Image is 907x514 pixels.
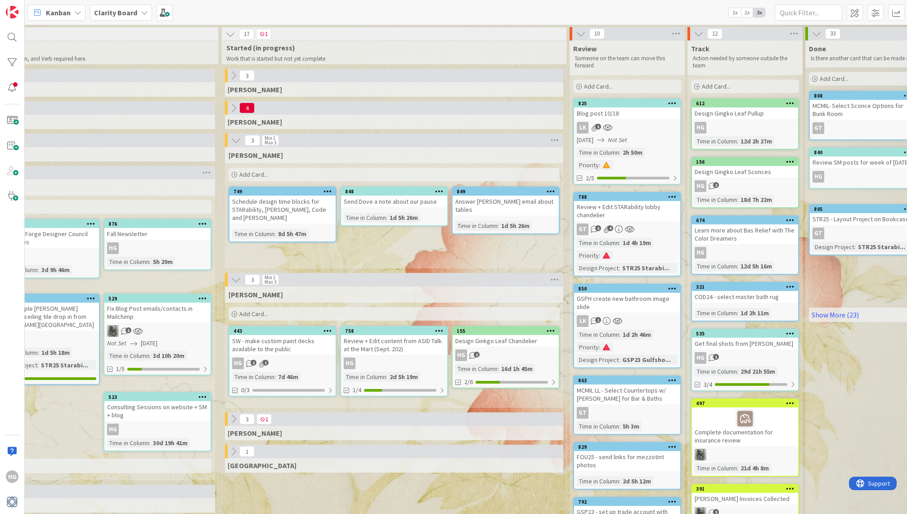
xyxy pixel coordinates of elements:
[229,327,336,335] div: 443
[256,414,272,425] span: 1
[453,188,559,196] div: 849
[577,135,593,145] span: [DATE]
[577,160,599,170] div: Priority
[575,55,679,70] p: Someone on the team can move this forward
[341,188,447,207] div: 848Send Dove a note about our pause
[599,250,600,260] span: :
[233,328,336,334] div: 443
[107,325,119,337] img: PA
[232,229,274,239] div: Time in Column
[738,261,774,271] div: 12d 5h 16m
[574,193,680,201] div: 788
[695,449,706,460] img: PA
[239,29,254,40] span: 17
[619,147,620,157] span: :
[245,274,260,285] span: 3
[620,355,673,365] div: GSP23 Gulfsho...
[696,400,798,407] div: 497
[341,327,447,355] div: 758Review + Edit content from ASID Talk at the Mart (Sept. 202)
[239,170,268,179] span: Add Card...
[620,147,645,157] div: 2h 50m
[692,330,798,338] div: 535
[453,327,559,335] div: 155
[6,496,18,508] img: avatar
[229,290,283,299] span: Hannah
[692,485,798,493] div: 391
[107,424,119,435] div: HG
[738,195,774,205] div: 18d 7h 22m
[738,463,771,473] div: 21d 4h 8m
[386,213,387,223] span: :
[239,414,255,425] span: 3
[695,352,706,364] div: HG
[344,372,386,382] div: Time in Column
[738,136,774,146] div: 12d 2h 27m
[149,257,151,267] span: :
[38,348,39,358] span: :
[695,463,737,473] div: Time in Column
[455,364,498,374] div: Time in Column
[574,451,680,471] div: FOU25 - send links for mezzotint photos
[341,196,447,207] div: Send Dove a note about our pause
[265,280,276,284] div: Max 3
[696,100,798,107] div: 612
[6,6,18,18] img: Visit kanbanzone.com
[574,122,680,134] div: LK
[695,367,737,376] div: Time in Column
[574,443,680,471] div: 829FOU25 - send links for mezzotint photos
[619,330,620,340] span: :
[226,43,555,52] span: Started (in progress)
[702,82,731,90] span: Add Card...
[595,317,601,323] span: 1
[577,263,619,273] div: Design Project
[104,393,211,421] div: 523Consulting Sessions on website + SM + blog
[692,216,798,224] div: 674
[607,225,613,231] span: 4
[229,188,336,196] div: 749
[692,283,798,303] div: 321COD24 - select master bath rug
[696,159,798,165] div: 156
[693,55,797,70] p: Action needed by someone outside the team
[695,261,737,271] div: Time in Column
[692,99,798,119] div: 612Design Gingko Leaf Pullup
[820,75,849,83] span: Add Card...
[695,247,706,259] div: HG
[692,283,798,291] div: 321
[692,247,798,259] div: HG
[619,263,620,273] span: :
[499,364,535,374] div: 16d 1h 45m
[813,171,824,183] div: HG
[499,221,532,231] div: 1d 5h 26m
[695,308,737,318] div: Time in Column
[696,217,798,223] div: 674
[813,242,854,252] div: Design Project
[692,493,798,505] div: [PERSON_NAME] Invoices Collected
[620,330,653,340] div: 1d 2h 46m
[344,358,355,369] div: HG
[94,8,137,17] b: Clarity Board
[578,100,680,107] div: 825
[574,193,680,221] div: 788Review + Edit STARability lobby chandelier
[232,372,274,382] div: Time in Column
[46,7,71,18] span: Kanban
[695,136,737,146] div: Time in Column
[239,310,268,318] span: Add Card...
[753,8,765,17] span: 3x
[104,393,211,401] div: 523
[226,55,556,63] p: Work that is started but not yet complete
[228,117,282,126] span: Lisa T.
[464,377,473,387] span: 2/6
[341,188,447,196] div: 848
[737,261,738,271] span: :
[589,28,605,39] span: 10
[813,122,824,134] div: GT
[151,438,190,448] div: 30d 19h 41m
[107,438,149,448] div: Time in Column
[228,85,282,94] span: Gina
[274,229,276,239] span: :
[141,339,157,348] span: [DATE]
[341,335,447,355] div: Review + Edit content from ASID Talk at the Mart (Sept. 202)
[574,407,680,419] div: GT
[251,360,256,366] span: 2
[39,360,90,370] div: STR25 Starabi...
